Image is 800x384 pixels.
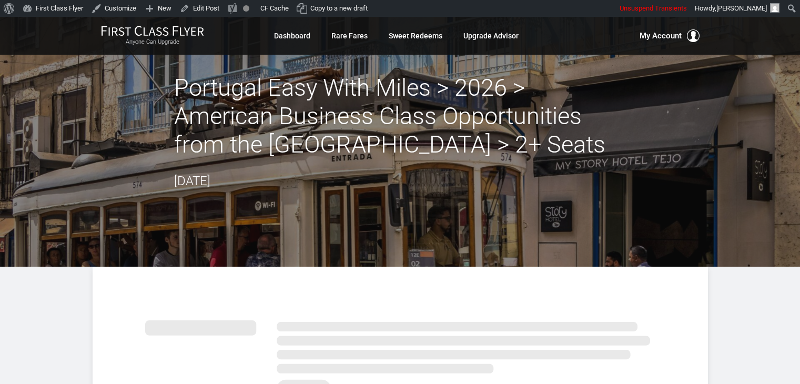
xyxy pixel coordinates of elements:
span: [PERSON_NAME] [716,4,767,12]
a: Dashboard [274,26,310,45]
span: My Account [640,29,682,42]
small: Anyone Can Upgrade [101,38,204,46]
a: Sweet Redeems [389,26,442,45]
img: First Class Flyer [101,25,204,36]
a: First Class FlyerAnyone Can Upgrade [101,25,204,46]
a: Rare Fares [331,26,368,45]
span: Unsuspend Transients [620,4,687,12]
a: Upgrade Advisor [463,26,519,45]
button: My Account [640,29,700,42]
time: [DATE] [174,174,210,188]
h2: Portugal Easy With Miles > 2026 > American Business Class Opportunities from the [GEOGRAPHIC_DATA... [174,74,626,159]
